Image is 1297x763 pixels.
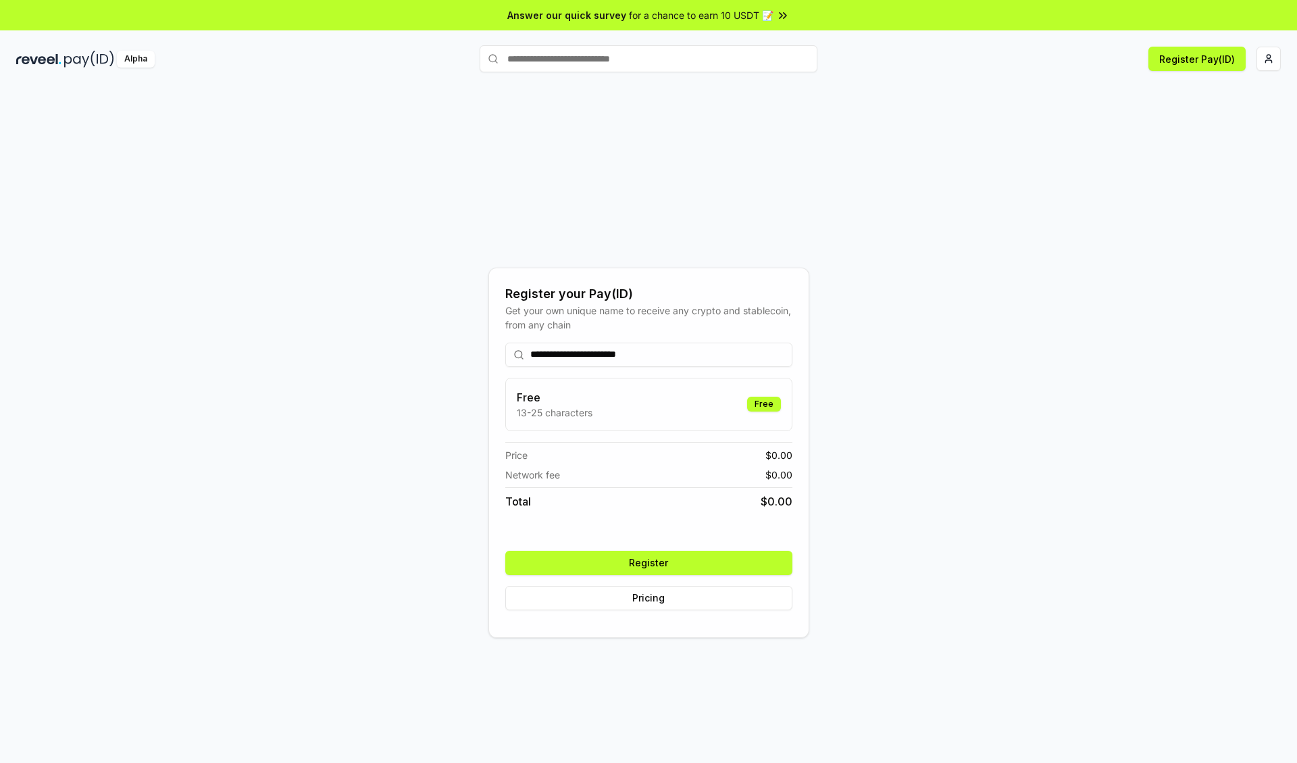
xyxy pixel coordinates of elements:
[629,8,773,22] span: for a chance to earn 10 USDT 📝
[505,493,531,510] span: Total
[505,303,792,332] div: Get your own unique name to receive any crypto and stablecoin, from any chain
[505,468,560,482] span: Network fee
[64,51,114,68] img: pay_id
[517,389,592,405] h3: Free
[761,493,792,510] span: $ 0.00
[505,551,792,575] button: Register
[765,468,792,482] span: $ 0.00
[505,586,792,610] button: Pricing
[1148,47,1246,71] button: Register Pay(ID)
[505,448,528,462] span: Price
[765,448,792,462] span: $ 0.00
[117,51,155,68] div: Alpha
[16,51,61,68] img: reveel_dark
[747,397,781,412] div: Free
[507,8,626,22] span: Answer our quick survey
[505,285,792,303] div: Register your Pay(ID)
[517,405,592,420] p: 13-25 characters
